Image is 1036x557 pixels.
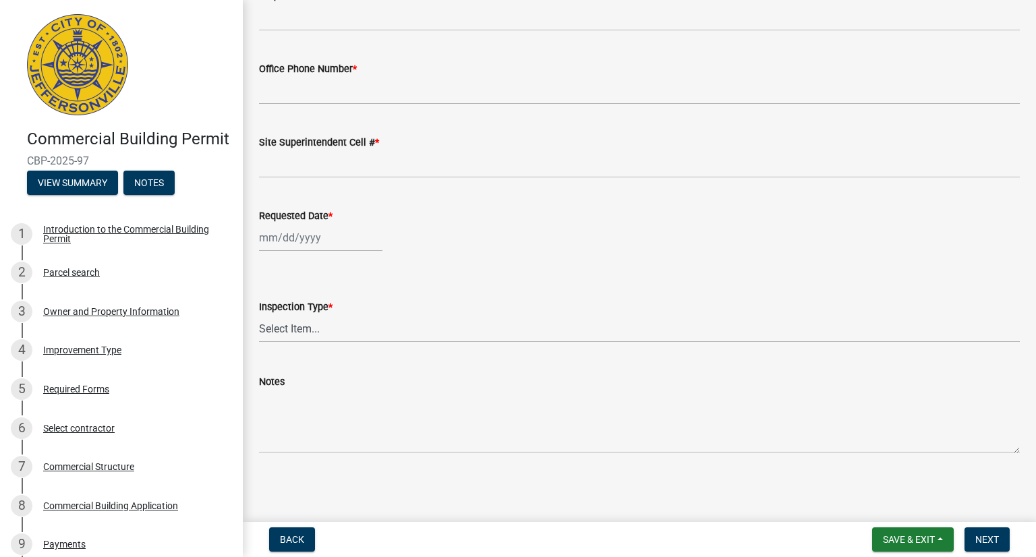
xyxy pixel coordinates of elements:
label: Site Superintendent Cell # [259,138,379,148]
div: Improvement Type [43,345,121,355]
div: 5 [11,378,32,400]
div: Select contractor [43,423,115,433]
label: Notes [259,378,285,387]
button: Notes [123,171,175,195]
div: Required Forms [43,384,109,394]
div: 4 [11,339,32,361]
div: 1 [11,223,32,245]
h4: Commercial Building Permit [27,129,232,149]
span: Next [975,534,999,545]
div: Payments [43,539,86,549]
div: 6 [11,417,32,439]
button: View Summary [27,171,118,195]
div: 7 [11,456,32,477]
span: Save & Exit [883,534,935,545]
label: Office Phone Number [259,65,357,74]
button: Back [269,527,315,552]
div: 9 [11,533,32,555]
span: CBP-2025-97 [27,154,216,167]
label: Inspection Type [259,303,333,312]
div: Commercial Building Application [43,501,178,510]
div: Commercial Structure [43,462,134,471]
div: Introduction to the Commercial Building Permit [43,225,221,243]
wm-modal-confirm: Summary [27,178,118,189]
span: Back [280,534,304,545]
div: Parcel search [43,268,100,277]
input: mm/dd/yyyy [259,224,382,252]
wm-modal-confirm: Notes [123,178,175,189]
div: 8 [11,495,32,517]
div: 2 [11,262,32,283]
button: Next [965,527,1010,552]
img: City of Jeffersonville, Indiana [27,14,128,115]
div: Owner and Property Information [43,307,179,316]
div: 3 [11,301,32,322]
label: Requested Date [259,212,333,221]
button: Save & Exit [872,527,954,552]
